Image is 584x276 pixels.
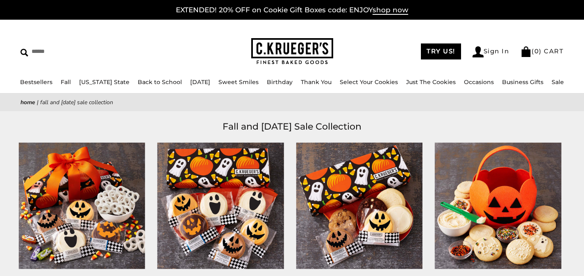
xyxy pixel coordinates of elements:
nav: breadcrumbs [20,98,564,107]
a: Sale [552,78,564,86]
img: Pumpkins & Ghosts Half Dozen Sampler - Iced Cookies with Messages [157,142,284,269]
span: 0 [534,47,539,55]
img: Pumpkins & Ghosts Half Dozen Sampler - Assorted Cookies [296,142,423,269]
img: Account [473,46,484,57]
input: Search [20,45,148,58]
a: Home [20,98,35,106]
img: C.KRUEGER'S [251,38,333,65]
a: Business Gifts [502,78,543,86]
a: [US_STATE] State [79,78,130,86]
span: shop now [373,6,408,15]
span: | [37,98,39,106]
img: Search [20,49,28,57]
img: Halloween Cookie Decorating Kit 🎃 [435,142,561,269]
a: Occasions [464,78,494,86]
a: Thank You [301,78,332,86]
img: Bag [520,46,532,57]
a: TRY US! [421,43,461,59]
a: Back to School [138,78,182,86]
a: Fall [61,78,71,86]
a: Bestsellers [20,78,52,86]
a: Birthday [267,78,293,86]
a: Select Your Cookies [340,78,398,86]
a: [DATE] [190,78,210,86]
img: Pumpkin & Ghosts Sampler Gift Stack - Cookies and Snacks [19,142,145,269]
h1: Fall and [DATE] Sale Collection [33,119,551,134]
span: Fall and [DATE] Sale Collection [40,98,113,106]
a: Sign In [473,46,509,57]
a: (0) CART [520,47,564,55]
a: Just The Cookies [406,78,456,86]
a: Sweet Smiles [218,78,259,86]
a: EXTENDED! 20% OFF on Cookie Gift Boxes code: ENJOYshop now [176,6,408,15]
